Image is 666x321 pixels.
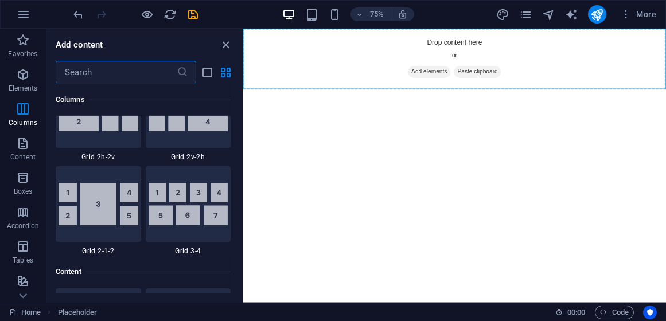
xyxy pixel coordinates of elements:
button: More [616,5,661,24]
div: Grid 2-1-2 [56,166,141,256]
button: text_generator [565,7,579,21]
button: navigator [542,7,556,21]
p: Accordion [7,221,39,230]
button: Code [595,306,634,319]
p: Elements [9,84,38,93]
a: Click to cancel selection. Double-click to open Pages [9,306,41,319]
h6: Add content [56,38,103,52]
span: Grid 3-4 [146,246,231,256]
button: close panel [219,38,233,52]
p: Boxes [14,187,33,196]
i: Publish [590,8,603,21]
button: Usercentrics [643,306,657,319]
button: reload [163,7,177,21]
span: Paste clipboard [281,50,344,66]
h6: 75% [368,7,386,21]
button: pages [519,7,533,21]
span: Grid 2h-2v [56,152,141,162]
div: Grid 3-4 [146,166,231,256]
h6: Columns [56,93,231,107]
i: On resize automatically adjust zoom level to fit chosen device. [398,9,408,19]
i: Pages (Ctrl+Alt+S) [519,8,532,21]
span: Code [600,306,629,319]
i: Design (Ctrl+Alt+Y) [496,8,509,21]
button: design [496,7,510,21]
i: Undo: Delete elements (Ctrl+Z) [72,8,85,21]
span: 00 00 [567,306,585,319]
nav: breadcrumb [58,306,98,319]
span: : [575,308,577,316]
p: Tables [13,256,33,265]
button: 75% [350,7,391,21]
span: Grid 2v-2h [146,152,231,162]
span: Click to select. Double-click to edit [58,306,98,319]
button: undo [72,7,85,21]
button: save [186,7,200,21]
button: publish [588,5,606,24]
img: Grid3-4.svg [149,183,228,225]
div: Grid 2v-2h [146,72,231,162]
i: Reload page [164,8,177,21]
p: Favorites [8,49,37,58]
div: Grid 2h-2v [56,72,141,162]
h6: Session time [555,306,586,319]
span: More [620,9,656,20]
span: Grid 2-1-2 [56,246,141,256]
i: Save (Ctrl+S) [187,8,200,21]
p: Content [10,152,36,162]
img: Grid2-1-2.svg [59,183,138,225]
span: Add elements [220,50,276,66]
button: list-view [201,65,215,79]
input: Search [56,61,177,84]
h6: Content [56,265,231,279]
button: grid-view [219,65,233,79]
p: Columns [9,118,37,127]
